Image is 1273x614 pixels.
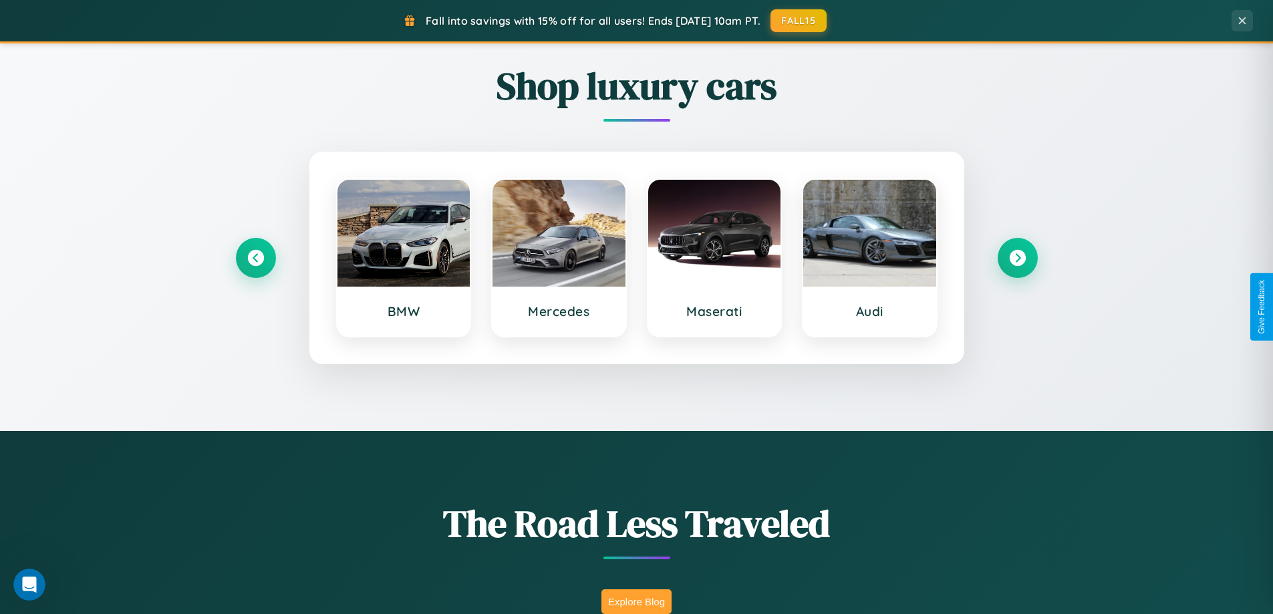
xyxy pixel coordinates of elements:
iframe: Intercom live chat [13,569,45,601]
h3: Audi [817,303,923,319]
h3: Maserati [662,303,768,319]
h3: BMW [351,303,457,319]
h3: Mercedes [506,303,612,319]
button: FALL15 [770,9,827,32]
div: Give Feedback [1257,280,1266,334]
button: Explore Blog [601,589,672,614]
h1: The Road Less Traveled [236,498,1038,549]
span: Fall into savings with 15% off for all users! Ends [DATE] 10am PT. [426,14,760,27]
h2: Shop luxury cars [236,60,1038,112]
